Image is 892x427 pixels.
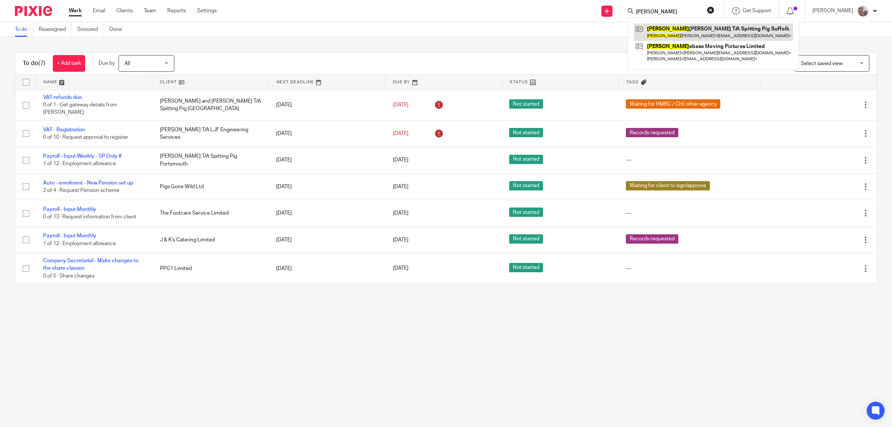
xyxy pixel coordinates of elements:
p: [PERSON_NAME] [812,7,853,15]
h1: To do [23,60,45,67]
a: Company Secretarial - Make changes to the share classes [43,258,138,271]
td: [DATE] [269,200,385,227]
span: 0 of 5 · Share changes [43,273,94,279]
td: [DATE] [269,173,385,200]
span: 0 of 13 · Request information from client [43,215,136,220]
img: me.jpg [857,5,869,17]
img: Pixie [15,6,52,16]
span: 0 of 10 · Request approval to register [43,135,128,140]
button: Clear [707,6,714,14]
a: Reports [167,7,186,15]
div: --- [626,265,753,272]
a: VAT refunds due [43,95,82,100]
span: Records requested [626,128,678,137]
span: (7) [38,60,45,66]
a: Payroll - Input Weekly - SP Only # [43,154,122,159]
p: Due by [98,60,115,67]
a: Payroll - Input Monthly [43,207,96,212]
a: Work [69,7,82,15]
span: Select saved view [801,61,843,66]
span: Waiting for client to sign/approve [626,181,710,190]
span: [DATE] [393,184,408,189]
a: Done [109,22,127,37]
td: The Footcare Service Limited [152,200,269,227]
span: [DATE] [393,131,408,136]
span: Not started [509,99,543,109]
a: Snoozed [77,22,104,37]
span: Not started [509,155,543,164]
span: [DATE] [393,158,408,163]
a: Settings [197,7,217,15]
span: 2 of 4 · Request Pension scheme [43,188,119,193]
span: [DATE] [393,237,408,243]
span: Not started [509,234,543,244]
span: [DATE] [393,102,408,107]
span: Tags [626,80,639,84]
td: PPG1 Limited [152,253,269,284]
span: Not started [509,128,543,137]
div: --- [626,209,753,217]
span: Waiting for HMRC / CH/ other agency [626,99,720,109]
td: [PERSON_NAME] T/A LJF Engineering Services [152,120,269,147]
span: Records requested [626,234,678,244]
a: Payroll - Input Monthly [43,233,96,238]
a: Clients [116,7,133,15]
span: Not started [509,263,543,272]
span: 1 of 12 · Employment allowance [43,241,116,246]
a: To do [15,22,33,37]
span: Not started [509,208,543,217]
td: [DATE] [269,147,385,173]
a: Email [93,7,105,15]
td: [PERSON_NAME] and [PERSON_NAME] T/A Spitting Pig [GEOGRAPHIC_DATA] [152,90,269,120]
td: Pigs Gone Wild Ltd [152,173,269,200]
a: VAT - Registration [43,127,85,132]
span: 1 of 12 · Employment allowance [43,161,116,167]
td: [PERSON_NAME] T/A Spitting Pig Portsmouth [152,147,269,173]
a: + Add task [53,55,85,72]
td: J & K's Catering Limited [152,227,269,253]
span: Get Support [743,8,771,13]
td: [DATE] [269,90,385,120]
td: [DATE] [269,120,385,147]
div: --- [626,156,753,164]
input: Search [635,9,702,16]
span: Not started [509,181,543,190]
a: Auto - enrolment - New Pension set up [43,180,133,186]
span: [DATE] [393,211,408,216]
span: [DATE] [393,266,408,271]
td: [DATE] [269,227,385,253]
a: Team [144,7,156,15]
span: All [125,61,130,66]
a: Reassigned [39,22,72,37]
span: 0 of 1 · Get gateway details from [PERSON_NAME] [43,102,117,115]
td: [DATE] [269,253,385,284]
